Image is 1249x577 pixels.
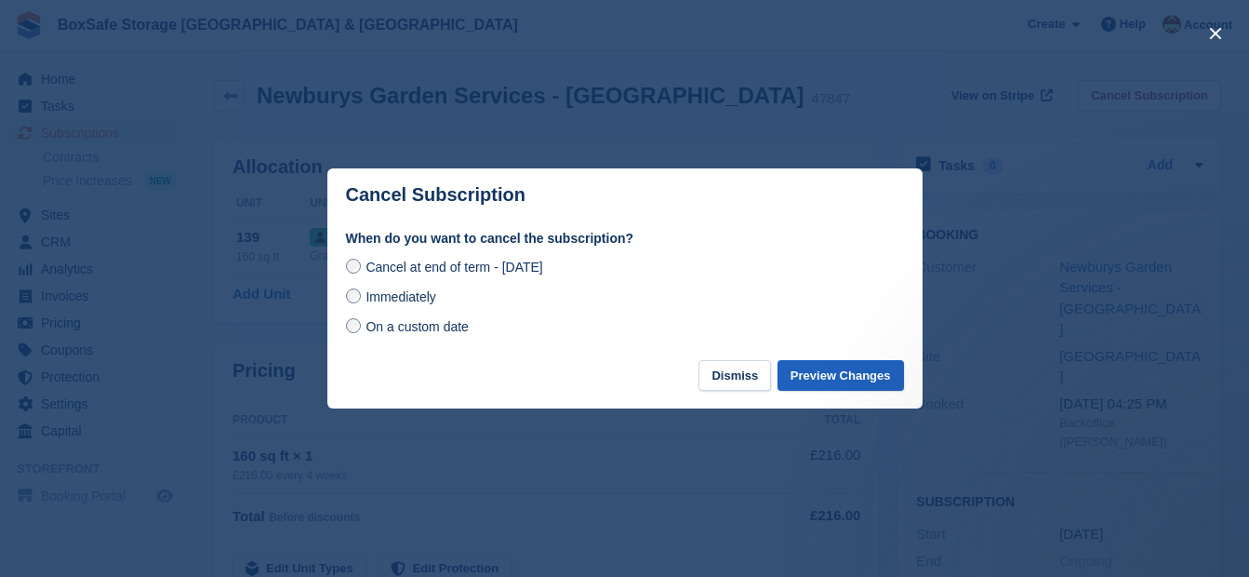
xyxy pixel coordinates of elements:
span: Cancel at end of term - [DATE] [365,260,542,275]
input: On a custom date [346,318,361,333]
input: Cancel at end of term - [DATE] [346,259,361,274]
p: Cancel Subscription [346,184,525,206]
input: Immediately [346,288,361,303]
span: Immediately [365,289,435,304]
button: Dismiss [698,360,771,391]
button: Preview Changes [777,360,904,391]
button: close [1201,19,1230,48]
span: On a custom date [365,319,469,334]
label: When do you want to cancel the subscription? [346,229,904,248]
